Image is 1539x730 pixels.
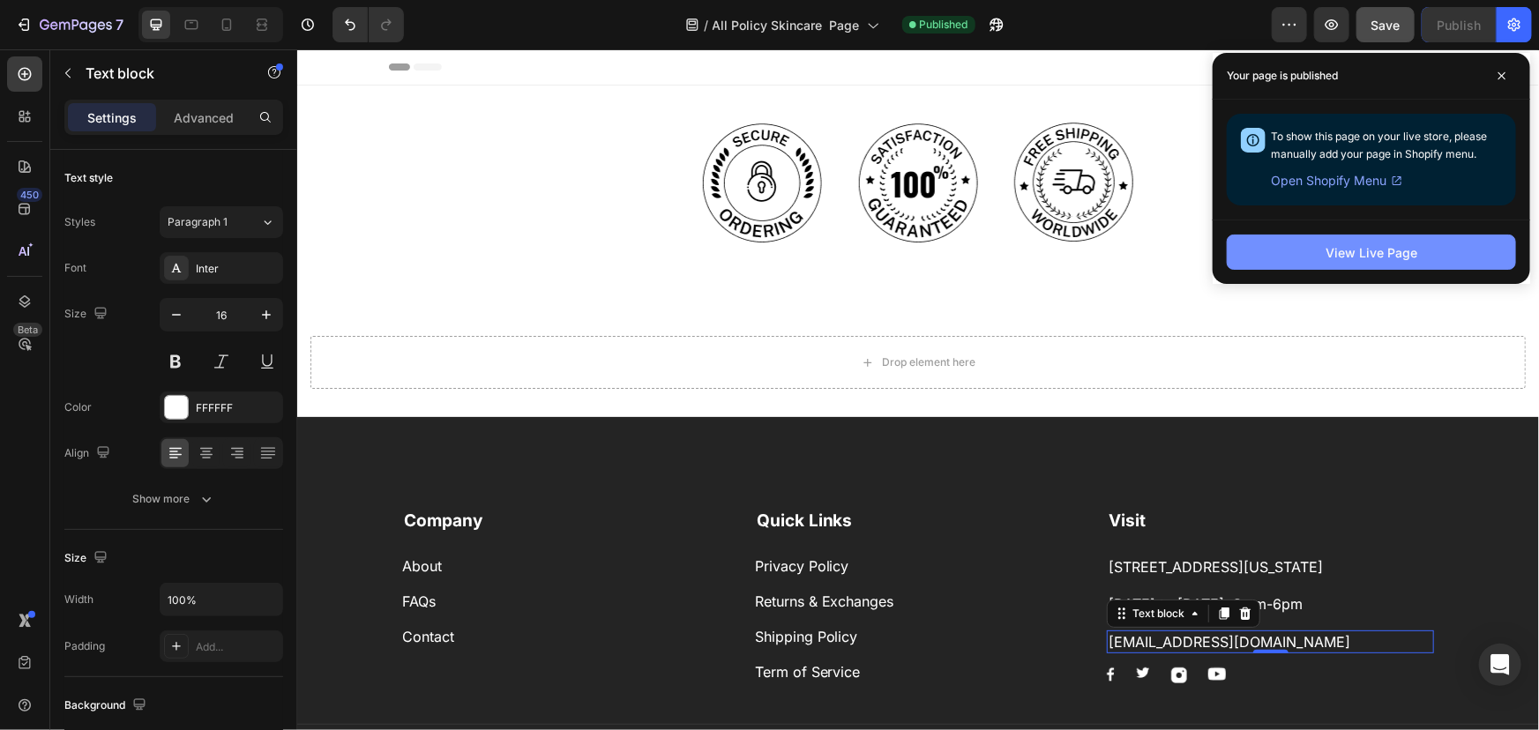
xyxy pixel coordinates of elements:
img: Alt Image [810,618,818,632]
button: Save [1356,7,1415,42]
p: [STREET_ADDRESS][US_STATE] [811,508,1135,527]
div: Width [64,592,93,607]
img: Alt Image [839,618,853,629]
p: [EMAIL_ADDRESS][DOMAIN_NAME] [811,583,1135,602]
a: About [105,507,145,526]
div: Align [64,442,114,466]
div: Drop element here [585,306,678,320]
div: Text block [832,556,891,572]
button: View Live Page [1227,235,1516,270]
div: Font [64,260,86,276]
span: / [705,16,709,34]
a: Contact [105,577,157,597]
button: Show more [64,483,283,515]
span: To show this page on your live store, please manually add your page in Shopify menu. [1271,130,1487,160]
div: Size [64,302,111,326]
strong: Visit [811,461,848,481]
div: Padding [64,638,105,654]
img: Alt Image [395,63,536,204]
span: Save [1371,18,1401,33]
div: Publish [1437,16,1481,34]
p: Text block [86,63,235,84]
span: Open Shopify Menu [1271,170,1386,191]
div: FFFFFF [196,400,279,416]
p: 7 [116,14,123,35]
div: Background [64,694,150,718]
div: Add... [196,639,279,655]
span: Published [920,17,968,33]
div: Show more [133,490,215,508]
button: Publish [1422,7,1496,42]
div: Styles [64,214,95,230]
div: Text style [64,170,113,186]
img: Alt Image [874,618,890,634]
p: [DATE] to [DATE], 8 am-6pm [811,545,1135,564]
p: Advanced [174,108,234,127]
div: Open Intercom Messenger [1479,644,1521,686]
div: Image Title [911,618,929,631]
a: Term of Service [458,613,564,632]
div: Rich Text Editor. Editing area: main [810,581,1137,604]
div: Undo/Redo [332,7,404,42]
a: Returns & Exchanges [458,542,597,562]
img: Alt Image [911,618,929,631]
img: Alt Image [706,63,847,204]
div: 450 [17,188,42,202]
div: Inter [196,261,279,277]
div: Beta [13,323,42,337]
span: Paragraph 1 [168,214,228,230]
div: View Live Page [1326,243,1417,262]
a: FAQs [105,542,138,562]
a: Privacy Policy [458,507,552,526]
span: All Policy Skincare Page [713,16,860,34]
button: Paragraph 1 [160,206,283,238]
img: Alt Image [550,63,691,204]
div: Size [64,547,111,570]
button: 7 [7,7,131,42]
div: Color [64,399,92,415]
strong: Company [107,461,185,481]
iframe: Design area [297,49,1539,730]
p: Your page is published [1227,67,1338,85]
strong: Quick Links [459,461,556,481]
a: Shipping Policy [458,577,561,597]
p: Settings [87,108,137,127]
input: Auto [161,584,282,615]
